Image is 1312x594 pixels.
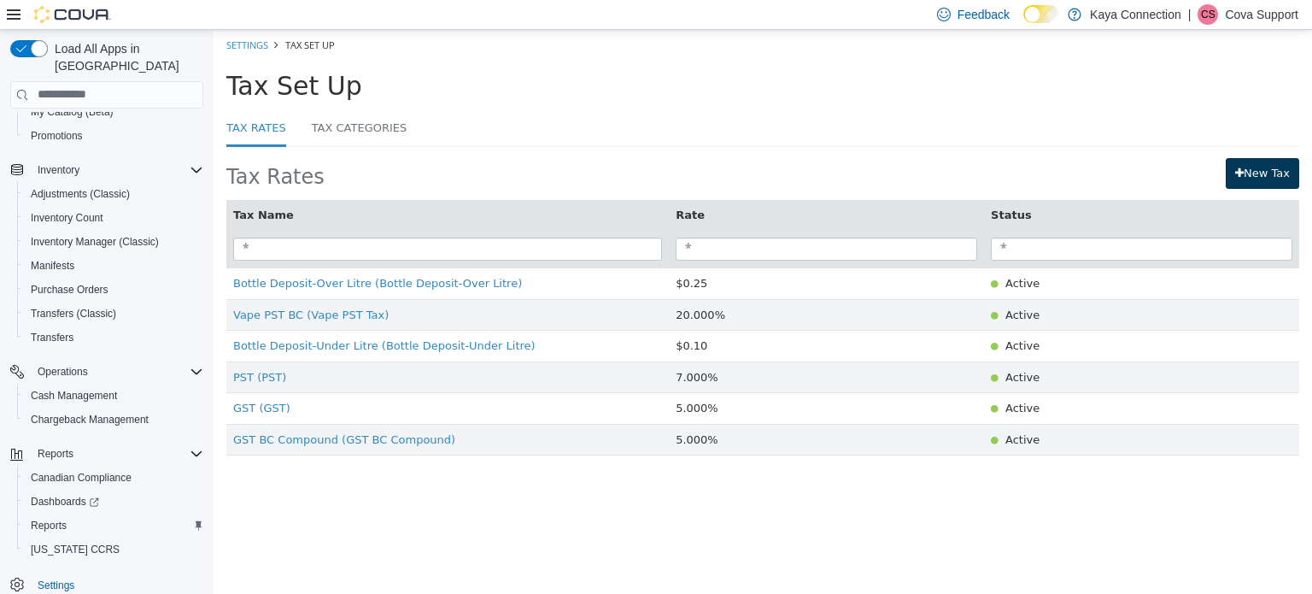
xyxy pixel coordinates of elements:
[72,9,121,21] span: Tax Set Up
[31,259,74,273] span: Manifests
[1023,5,1059,23] input: Dark Mode
[1090,4,1181,25] p: Kaya Connection
[13,135,111,159] span: Tax Rates
[3,442,210,466] button: Reports
[462,177,495,194] button: Rate
[777,177,821,194] button: Status
[24,102,203,122] span: My Catalog (Beta)
[31,105,114,119] span: My Catalog (Beta)
[17,538,210,562] button: [US_STATE] CCRS
[17,326,210,350] button: Transfers
[24,385,203,406] span: Cash Management
[24,385,124,406] a: Cash Management
[3,158,210,182] button: Inventory
[24,232,166,252] a: Inventory Manager (Classic)
[3,360,210,384] button: Operations
[31,495,99,509] span: Dashboards
[31,389,117,403] span: Cash Management
[24,468,203,488] span: Canadian Compliance
[34,6,111,23] img: Cova
[770,332,1086,363] td: Active
[24,327,80,348] a: Transfers
[24,184,137,204] a: Adjustments (Classic)
[1012,128,1086,159] a: New Tax
[17,278,210,302] button: Purchase Orders
[13,41,149,71] span: Tax Set Up
[770,238,1086,270] td: Active
[17,206,210,230] button: Inventory Count
[31,444,80,464] button: Reports
[13,9,55,21] a: Settings
[455,394,770,426] td: 5.000%
[31,331,73,344] span: Transfers
[455,363,770,395] td: 5.000%
[24,491,106,512] a: Dashboards
[770,363,1086,395] td: Active
[24,126,90,146] a: Promotions
[770,301,1086,332] td: Active
[17,408,210,432] button: Chargeback Management
[20,403,242,416] a: GST BC Compound (GST BC Compound)
[31,187,130,201] span: Adjustments (Classic)
[24,409,155,430] a: Chargeback Management
[24,256,81,276] a: Manifests
[1201,4,1215,25] span: CS
[1188,4,1192,25] p: |
[31,519,67,532] span: Reports
[20,341,73,354] a: PST (PST)
[31,160,203,180] span: Inventory
[24,515,73,536] a: Reports
[31,283,108,297] span: Purchase Orders
[38,365,88,379] span: Operations
[20,279,175,291] span: Vape PST BC (Vape PST Tax)
[31,362,203,382] span: Operations
[20,177,84,194] button: Tax Name
[31,307,116,321] span: Transfers (Classic)
[13,81,73,118] a: Tax Rates
[17,182,210,206] button: Adjustments (Classic)
[38,447,73,461] span: Reports
[24,232,203,252] span: Inventory Manager (Classic)
[17,490,210,514] a: Dashboards
[24,468,138,488] a: Canadian Compliance
[98,81,194,118] a: Tax Categories
[24,279,115,300] a: Purchase Orders
[17,254,210,278] button: Manifests
[455,238,770,270] td: $0.25
[31,471,132,485] span: Canadian Compliance
[31,235,159,249] span: Inventory Manager (Classic)
[770,394,1086,426] td: Active
[455,332,770,363] td: 7.000%
[31,211,103,225] span: Inventory Count
[24,208,110,228] a: Inventory Count
[24,515,203,536] span: Reports
[24,208,203,228] span: Inventory Count
[24,303,123,324] a: Transfers (Classic)
[20,372,77,385] a: GST (GST)
[20,247,308,260] a: Bottle Deposit-Over Litre (Bottle Deposit-Over Litre)
[455,301,770,332] td: $0.10
[17,302,210,326] button: Transfers (Classic)
[31,362,95,382] button: Operations
[24,539,126,560] a: [US_STATE] CCRS
[24,327,203,348] span: Transfers
[24,539,203,560] span: Washington CCRS
[38,163,79,177] span: Inventory
[958,6,1010,23] span: Feedback
[31,413,149,426] span: Chargeback Management
[24,279,203,300] span: Purchase Orders
[17,514,210,538] button: Reports
[17,124,210,148] button: Promotions
[24,409,203,430] span: Chargeback Management
[1198,4,1218,25] div: Cova Support
[31,543,120,556] span: [US_STATE] CCRS
[24,126,203,146] span: Promotions
[48,40,203,74] span: Load All Apps in [GEOGRAPHIC_DATA]
[20,309,322,322] a: Bottle Deposit-Under Litre (Bottle Deposit-Under Litre)
[17,384,210,408] button: Cash Management
[17,466,210,490] button: Canadian Compliance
